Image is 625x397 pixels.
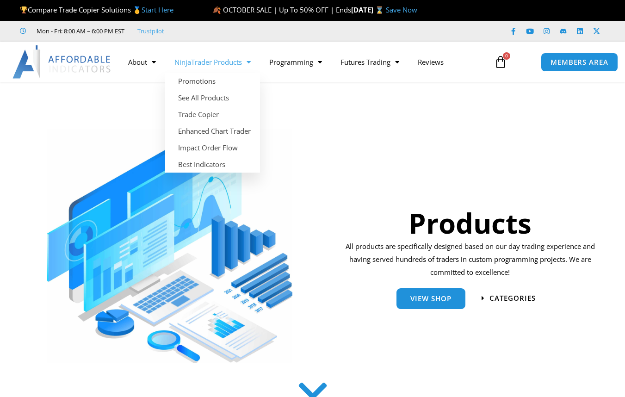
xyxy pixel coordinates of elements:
[342,240,598,279] p: All products are specifically designed based on our day trading experience and having served hund...
[480,49,521,75] a: 0
[119,51,488,73] nav: Menu
[489,295,536,302] span: categories
[165,106,260,123] a: Trade Copier
[137,25,164,37] a: Trustpilot
[331,51,408,73] a: Futures Trading
[119,51,165,73] a: About
[212,5,351,14] span: 🍂 OCTOBER SALE | Up To 50% OFF | Ends
[503,52,510,60] span: 0
[20,6,27,13] img: 🏆
[260,51,331,73] a: Programming
[551,59,608,66] span: MEMBERS AREA
[342,204,598,242] h1: Products
[165,73,260,89] a: Promotions
[410,295,452,302] span: View Shop
[165,51,260,73] a: NinjaTrader Products
[165,73,260,173] ul: NinjaTrader Products
[142,5,173,14] a: Start Here
[396,288,465,309] a: View Shop
[351,5,386,14] strong: [DATE] ⌛
[386,5,417,14] a: Save Now
[47,129,292,363] img: ProductsSection scaled | Affordable Indicators – NinjaTrader
[482,295,536,302] a: categories
[408,51,453,73] a: Reviews
[541,53,618,72] a: MEMBERS AREA
[165,156,260,173] a: Best Indicators
[165,123,260,139] a: Enhanced Chart Trader
[34,25,124,37] span: Mon - Fri: 8:00 AM – 6:00 PM EST
[12,45,112,79] img: LogoAI | Affordable Indicators – NinjaTrader
[20,5,173,14] span: Compare Trade Copier Solutions 🥇
[165,139,260,156] a: Impact Order Flow
[165,89,260,106] a: See All Products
